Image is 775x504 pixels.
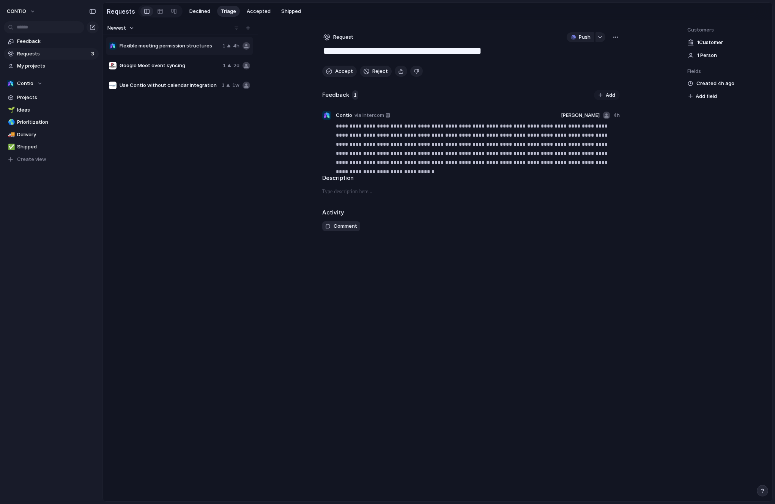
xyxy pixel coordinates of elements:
span: CONTIO [7,8,26,15]
span: 1 Customer [697,39,723,46]
span: Push [579,33,591,41]
h2: Requests [107,7,135,16]
span: 1 [223,62,226,69]
span: Shipped [281,8,301,15]
span: Use Contio without calendar integration [120,82,219,89]
span: Fields [687,68,766,75]
span: Requests [17,50,89,58]
button: Reject [360,66,392,77]
span: 1 [222,82,225,89]
span: Triage [221,8,236,15]
span: [PERSON_NAME] [561,112,600,119]
span: 2d [233,62,239,69]
span: Newest [107,24,126,32]
button: ✅ [7,143,14,151]
span: Create view [17,156,46,163]
div: 🚚 [8,130,13,139]
span: Projects [17,94,96,101]
button: CONTIO [3,5,39,17]
button: Comment [322,221,360,231]
button: Shipped [277,6,305,17]
button: Triage [217,6,240,17]
span: Add field [696,93,717,100]
a: Feedback [4,36,99,47]
h2: Description [322,174,620,183]
a: 🌎Prioritization [4,117,99,128]
span: Shipped [17,143,96,151]
button: Accept [322,66,357,77]
span: Created 4h ago [696,80,734,87]
a: ✅Shipped [4,141,99,153]
span: Contio [17,80,33,87]
span: My projects [17,62,96,70]
span: Contio [336,112,352,119]
span: 1 [222,42,225,50]
span: Accept [335,68,353,75]
a: Requests3 [4,48,99,60]
h2: Feedback [322,91,349,99]
span: Flexible meeting permission structures [120,42,219,50]
span: Comment [334,222,357,230]
div: 🌎 [8,118,13,127]
span: 1w [232,82,239,89]
a: 🌱Ideas [4,104,99,116]
span: 4h [233,42,239,50]
div: 🌱 [8,106,13,114]
span: Accepted [247,8,271,15]
button: Push [567,32,594,42]
button: Newest [106,23,135,33]
div: ✅ [8,143,13,151]
span: Google Meet event syncing [120,62,220,69]
span: 1 Person [697,52,717,59]
span: Reject [372,68,388,75]
a: Projects [4,92,99,103]
button: Request [322,32,354,42]
button: 🚚 [7,131,14,139]
a: 🚚Delivery [4,129,99,140]
span: via Intercom [354,112,384,119]
span: Add [606,91,615,99]
h2: Activity [322,208,344,217]
span: Feedback [17,38,96,45]
button: Create view [4,154,99,165]
span: Request [333,33,353,41]
span: Declined [189,8,210,15]
button: 🌎 [7,118,14,126]
span: Ideas [17,106,96,114]
button: Add field [687,91,718,101]
button: Declined [186,6,214,17]
span: 4h [613,112,620,119]
a: My projects [4,60,99,72]
span: Delivery [17,131,96,139]
a: via Intercom [353,111,392,120]
button: Accepted [243,6,274,17]
button: Add [594,90,620,101]
button: Contio [4,78,99,89]
span: Prioritization [17,118,96,126]
span: Customers [687,26,766,34]
button: 🌱 [7,106,14,114]
span: 3 [91,50,96,58]
span: 1 [352,90,358,100]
